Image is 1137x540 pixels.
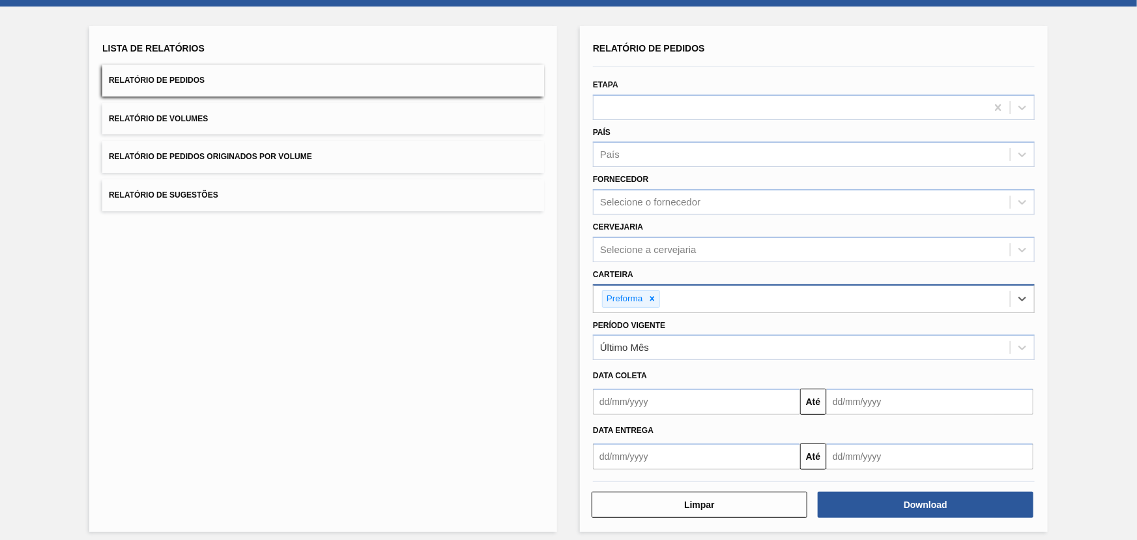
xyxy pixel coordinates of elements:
input: dd/mm/yyyy [826,389,1033,415]
button: Relatório de Volumes [102,103,544,135]
button: Relatório de Sugestões [102,179,544,211]
span: Relatório de Pedidos [593,43,705,53]
div: Selecione a cervejaria [600,244,697,255]
label: Etapa [593,80,618,89]
button: Download [818,492,1033,518]
label: Cervejaria [593,222,643,232]
div: País [600,149,620,160]
button: Limpar [592,492,807,518]
span: Relatório de Sugestões [109,190,218,200]
span: Relatório de Volumes [109,114,208,123]
label: Período Vigente [593,321,665,330]
input: dd/mm/yyyy [593,389,800,415]
input: dd/mm/yyyy [593,443,800,470]
span: Lista de Relatórios [102,43,205,53]
div: Último Mês [600,342,649,353]
button: Até [800,389,826,415]
span: Relatório de Pedidos [109,76,205,85]
label: País [593,128,611,137]
div: Preforma [603,291,645,307]
button: Relatório de Pedidos [102,65,544,97]
button: Relatório de Pedidos Originados por Volume [102,141,544,173]
label: Fornecedor [593,175,648,184]
label: Carteira [593,270,633,279]
span: Data Entrega [593,426,654,435]
span: Data coleta [593,371,647,380]
span: Relatório de Pedidos Originados por Volume [109,152,312,161]
div: Selecione o fornecedor [600,197,700,208]
input: dd/mm/yyyy [826,443,1033,470]
button: Até [800,443,826,470]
